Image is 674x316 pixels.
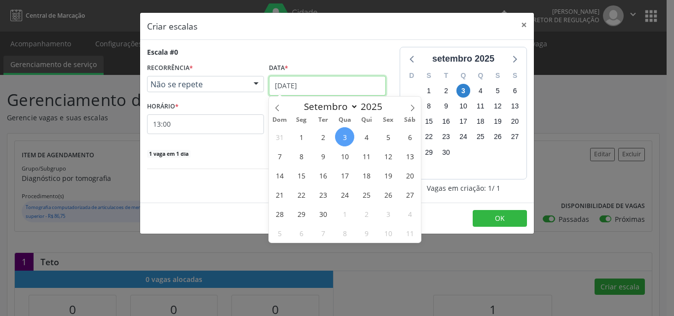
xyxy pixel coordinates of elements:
span: Outubro 6, 2025 [292,223,311,243]
span: Setembro 10, 2025 [335,146,354,166]
span: Outubro 2, 2025 [357,204,376,223]
span: sábado, 20 de setembro de 2025 [508,115,522,129]
span: sábado, 6 de setembro de 2025 [508,84,522,98]
span: Qui [356,117,377,123]
label: HORÁRIO [147,99,179,114]
input: Selecione uma data [269,76,386,96]
h5: Criar escalas [147,20,197,33]
span: Outubro 4, 2025 [400,204,419,223]
span: OK [495,213,505,223]
span: Outubro 1, 2025 [335,204,354,223]
span: terça-feira, 23 de setembro de 2025 [439,130,453,144]
span: Setembro 22, 2025 [292,185,311,204]
span: Setembro 12, 2025 [378,146,398,166]
span: 1 vaga em 1 dia [147,150,190,158]
div: setembro 2025 [428,52,498,66]
span: Dom [269,117,291,123]
span: quarta-feira, 10 de setembro de 2025 [456,100,470,113]
label: Data [269,61,288,76]
span: Setembro 8, 2025 [292,146,311,166]
span: Sex [377,117,399,123]
span: Setembro 29, 2025 [292,204,311,223]
span: Setembro 23, 2025 [313,185,333,204]
span: sexta-feira, 19 de setembro de 2025 [491,115,505,129]
span: Setembro 21, 2025 [270,185,289,204]
span: segunda-feira, 15 de setembro de 2025 [422,115,436,129]
span: Setembro 19, 2025 [378,166,398,185]
input: 00:00 [147,114,264,134]
span: Outubro 8, 2025 [335,223,354,243]
span: sexta-feira, 12 de setembro de 2025 [491,100,505,113]
input: Year [358,100,391,113]
span: Setembro 17, 2025 [335,166,354,185]
span: sábado, 13 de setembro de 2025 [508,100,522,113]
span: sexta-feira, 26 de setembro de 2025 [491,130,505,144]
div: Vagas em criação: 1 [400,183,527,193]
span: Qua [334,117,356,123]
div: S [489,68,506,83]
span: terça-feira, 2 de setembro de 2025 [439,84,453,98]
span: Outubro 5, 2025 [270,223,289,243]
label: RECORRÊNCIA [147,61,193,76]
span: Setembro 13, 2025 [400,146,419,166]
span: Setembro 27, 2025 [400,185,419,204]
span: Setembro 25, 2025 [357,185,376,204]
span: Agosto 31, 2025 [270,127,289,146]
span: Outubro 11, 2025 [400,223,419,243]
span: quinta-feira, 11 de setembro de 2025 [474,100,487,113]
span: Setembro 6, 2025 [400,127,419,146]
span: Sáb [399,117,421,123]
span: quarta-feira, 3 de setembro de 2025 [456,84,470,98]
span: Ter [312,117,334,123]
button: OK [473,210,527,227]
span: Setembro 15, 2025 [292,166,311,185]
span: Setembro 9, 2025 [313,146,333,166]
div: S [506,68,524,83]
span: Setembro 4, 2025 [357,127,376,146]
div: T [438,68,455,83]
div: Escala #0 [147,47,178,57]
span: / 1 [492,183,500,193]
span: Não se repete [150,79,244,89]
span: Setembro 7, 2025 [270,146,289,166]
span: Setembro 28, 2025 [270,204,289,223]
span: quinta-feira, 4 de setembro de 2025 [474,84,487,98]
span: Seg [291,117,312,123]
span: Setembro 3, 2025 [335,127,354,146]
span: sábado, 27 de setembro de 2025 [508,130,522,144]
span: segunda-feira, 29 de setembro de 2025 [422,145,436,159]
div: Q [455,68,472,83]
span: segunda-feira, 8 de setembro de 2025 [422,100,436,113]
span: Outubro 9, 2025 [357,223,376,243]
span: Outubro 7, 2025 [313,223,333,243]
span: Setembro 24, 2025 [335,185,354,204]
span: segunda-feira, 1 de setembro de 2025 [422,84,436,98]
button: Close [514,13,534,37]
span: Setembro 2, 2025 [313,127,333,146]
span: quinta-feira, 18 de setembro de 2025 [474,115,487,129]
span: Setembro 5, 2025 [378,127,398,146]
span: Setembro 11, 2025 [357,146,376,166]
span: terça-feira, 9 de setembro de 2025 [439,100,453,113]
span: Setembro 14, 2025 [270,166,289,185]
div: D [403,68,420,83]
span: Setembro 30, 2025 [313,204,333,223]
span: Outubro 10, 2025 [378,223,398,243]
span: Setembro 18, 2025 [357,166,376,185]
span: quinta-feira, 25 de setembro de 2025 [474,130,487,144]
span: Setembro 16, 2025 [313,166,333,185]
span: quarta-feira, 17 de setembro de 2025 [456,115,470,129]
span: segunda-feira, 22 de setembro de 2025 [422,130,436,144]
select: Month [299,100,358,113]
span: Setembro 1, 2025 [292,127,311,146]
span: Setembro 20, 2025 [400,166,419,185]
span: terça-feira, 16 de setembro de 2025 [439,115,453,129]
div: S [420,68,438,83]
span: terça-feira, 30 de setembro de 2025 [439,145,453,159]
div: Q [472,68,489,83]
span: quarta-feira, 24 de setembro de 2025 [456,130,470,144]
span: Outubro 3, 2025 [378,204,398,223]
span: sexta-feira, 5 de setembro de 2025 [491,84,505,98]
span: Setembro 26, 2025 [378,185,398,204]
